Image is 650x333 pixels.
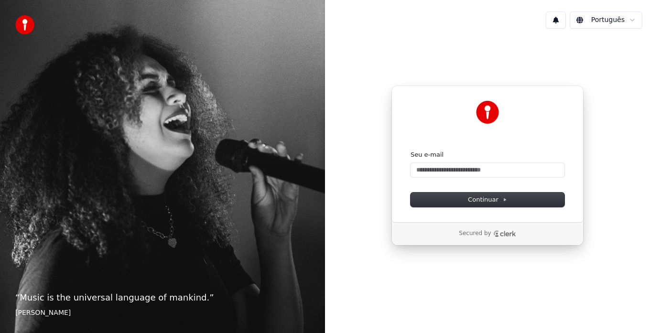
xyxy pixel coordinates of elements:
[411,150,444,159] label: Seu e-mail
[476,101,499,124] img: Youka
[468,195,507,204] span: Continuar
[493,230,516,237] a: Clerk logo
[15,308,310,318] footer: [PERSON_NAME]
[15,291,310,304] p: “ Music is the universal language of mankind. ”
[15,15,34,34] img: youka
[411,193,564,207] button: Continuar
[459,230,491,237] p: Secured by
